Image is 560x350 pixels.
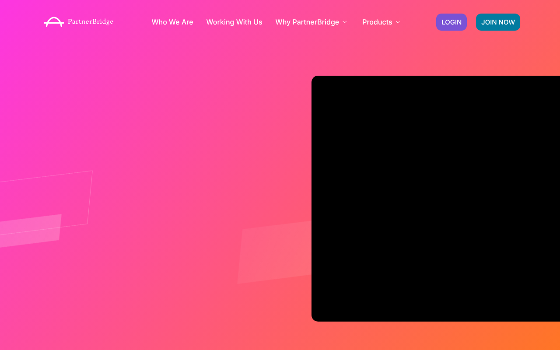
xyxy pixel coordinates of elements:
span: LOGIN [441,19,462,25]
span: JOIN NOW [481,19,515,25]
a: Working With Us [206,18,262,25]
a: JOIN NOW [476,14,520,31]
a: Who We Are [151,18,193,25]
a: Products [362,18,402,25]
a: Why PartnerBridge [276,18,350,25]
a: LOGIN [436,14,467,31]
